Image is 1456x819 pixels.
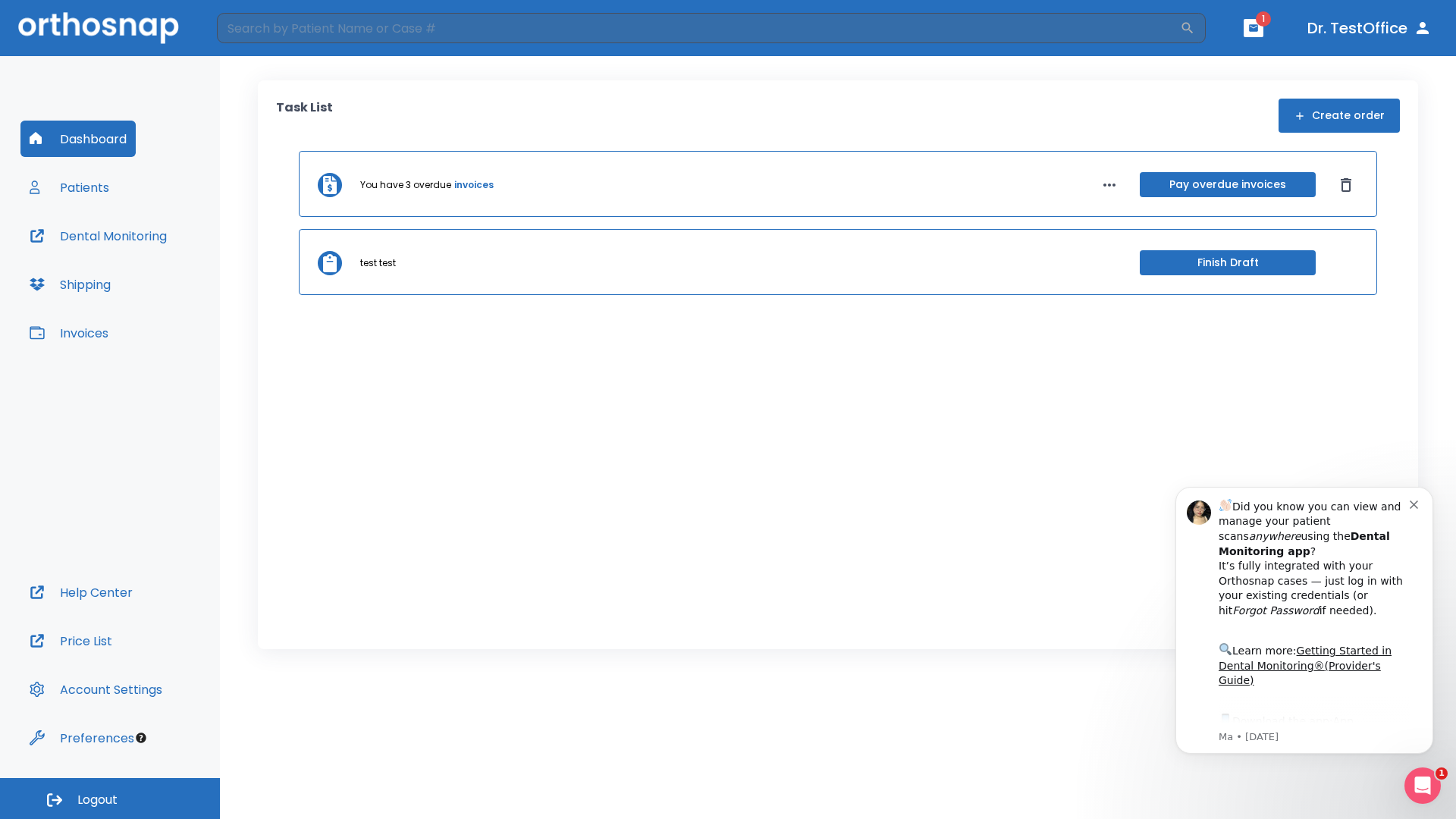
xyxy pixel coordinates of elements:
[276,99,333,133] p: Task List
[20,671,171,708] button: Account Settings
[1404,767,1441,804] iframe: Intercom live chat
[20,169,118,206] button: Patients
[77,792,118,808] span: Logout
[1279,99,1400,133] button: Create order
[20,315,118,351] button: Invoices
[20,574,142,610] button: Help Center
[1140,250,1316,275] button: Finish Draft
[66,247,257,325] div: Download the app: | ​ Let us know if you need help getting started!
[20,218,176,254] button: Dental Monitoring
[20,720,143,756] button: Preferences
[1256,11,1271,27] span: 1
[66,251,201,278] a: App Store
[134,731,148,745] div: Tooltip anchor
[360,178,451,192] p: You have 3 overdue
[20,266,120,303] button: Shipping
[1334,173,1358,197] button: Dismiss
[257,33,269,45] button: Dismiss notification
[454,178,494,192] a: invoices
[217,13,1180,43] input: Search by Patient Name or Case #
[360,256,396,270] p: test test
[1153,464,1456,778] iframe: Intercom notifications message
[66,266,257,280] p: Message from Ma, sent 1w ago
[20,623,121,659] button: Price List
[1140,172,1316,197] button: Pay overdue invoices
[1301,14,1438,42] button: Dr. TestOffice
[18,12,179,43] img: Orthosnap
[1436,767,1448,780] span: 1
[20,121,136,157] button: Dashboard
